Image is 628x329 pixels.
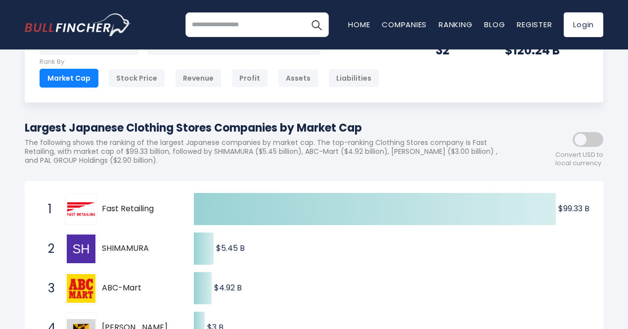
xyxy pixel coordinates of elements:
[382,19,427,30] a: Companies
[102,243,177,254] span: SHIMAMURA
[214,282,242,293] text: $4.92 B
[348,19,370,30] a: Home
[102,283,177,293] span: ABC-Mart
[43,280,53,297] span: 3
[558,203,589,214] text: $99.33 B
[25,120,514,136] h1: Largest Japanese Clothing Stores Companies by Market Cap
[439,19,472,30] a: Ranking
[484,19,505,30] a: Blog
[67,235,95,263] img: SHIMAMURA
[40,69,98,88] div: Market Cap
[505,43,588,58] div: $120.24 B
[43,240,53,257] span: 2
[108,69,165,88] div: Stock Price
[555,151,603,168] span: Convert USD to local currency
[40,58,379,66] p: Rank By
[436,43,480,58] div: 32
[43,201,53,218] span: 1
[304,12,329,37] button: Search
[25,13,131,36] img: bullfincher logo
[25,13,131,36] a: Go to homepage
[517,19,552,30] a: Register
[102,204,177,214] span: Fast Retailing
[278,69,318,88] div: Assets
[328,69,379,88] div: Liabilities
[67,202,95,216] img: Fast Retailing
[564,12,603,37] a: Login
[25,138,514,165] p: The following shows the ranking of the largest Japanese companies by market cap. The top-ranking ...
[175,69,222,88] div: Revenue
[216,242,245,254] text: $5.45 B
[231,69,268,88] div: Profit
[67,274,95,303] img: ABC-Mart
